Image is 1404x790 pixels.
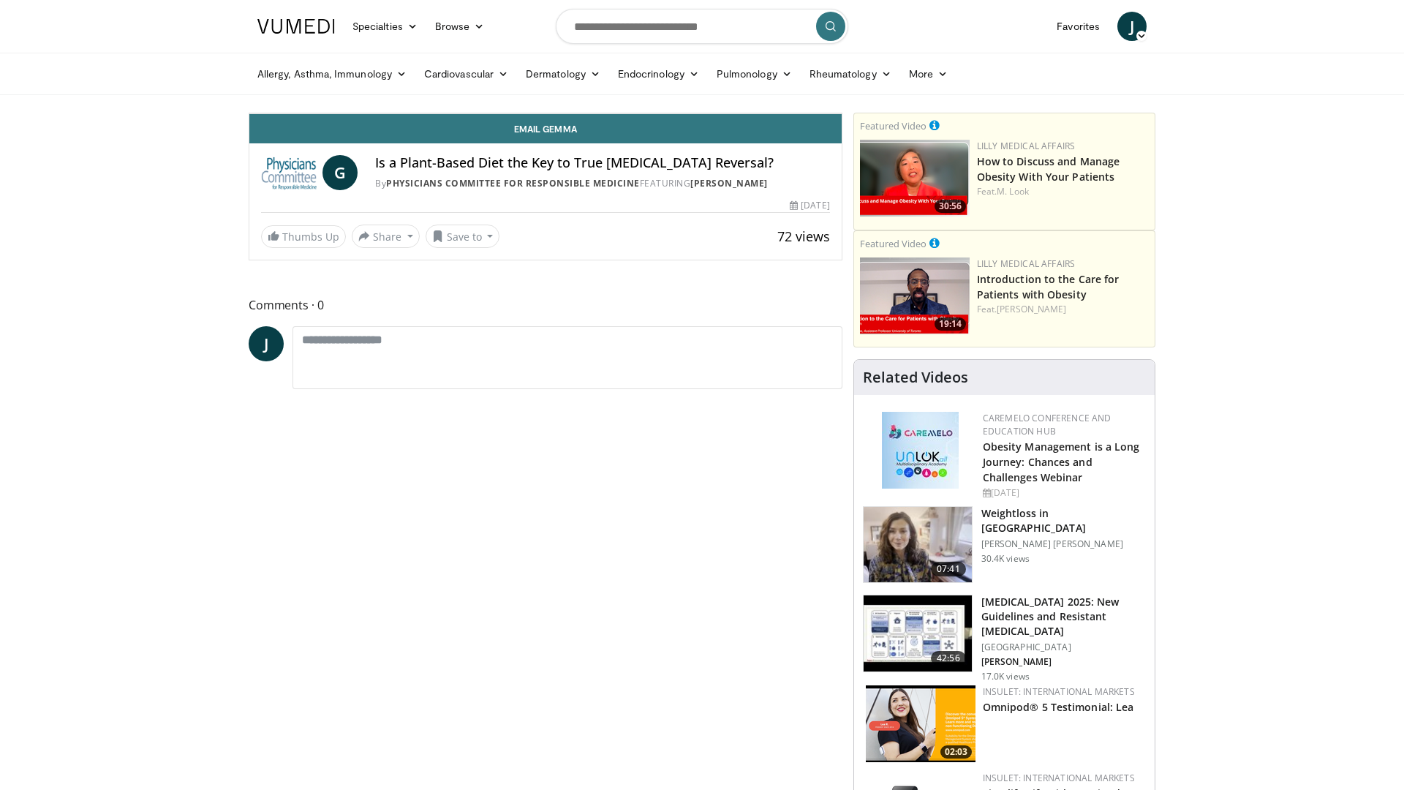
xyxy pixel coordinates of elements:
[866,685,975,762] a: 02:03
[777,227,830,245] span: 72 views
[556,9,848,44] input: Search topics, interventions
[997,303,1066,315] a: [PERSON_NAME]
[352,225,420,248] button: Share
[981,506,1146,535] h3: Weightloss in [GEOGRAPHIC_DATA]
[977,272,1120,301] a: Introduction to the Care for Patients with Obesity
[983,685,1135,698] a: Insulet: International Markets
[983,412,1111,437] a: CaReMeLO Conference and Education Hub
[249,113,842,114] video-js: Video Player
[977,303,1149,316] div: Feat.
[1048,12,1109,41] a: Favorites
[801,59,900,89] a: Rheumatology
[860,257,970,334] a: 19:14
[344,12,426,41] a: Specialties
[983,486,1143,500] div: [DATE]
[977,257,1076,270] a: Lilly Medical Affairs
[322,155,358,190] a: G
[708,59,801,89] a: Pulmonology
[375,155,829,171] h4: Is a Plant-Based Diet the Key to True [MEDICAL_DATA] Reversal?
[983,440,1140,484] a: Obesity Management is a Long Journey: Chances and Challenges Webinar
[935,317,966,331] span: 19:14
[249,114,842,143] a: Email Gemma
[249,59,415,89] a: Allergy, Asthma, Immunology
[249,326,284,361] a: J
[981,656,1146,668] p: [PERSON_NAME]
[940,745,972,759] span: 02:03
[900,59,956,89] a: More
[863,595,1146,682] a: 42:56 [MEDICAL_DATA] 2025: New Guidelines and Resistant [MEDICAL_DATA] [GEOGRAPHIC_DATA] [PERSON_...
[860,257,970,334] img: acc2e291-ced4-4dd5-b17b-d06994da28f3.png.150x105_q85_crop-smart_upscale.png
[864,595,972,671] img: 280bcb39-0f4e-42eb-9c44-b41b9262a277.150x105_q85_crop-smart_upscale.jpg
[981,642,1146,653] p: [GEOGRAPHIC_DATA]
[860,140,970,217] a: 30:56
[863,369,968,386] h4: Related Videos
[386,177,640,189] a: Physicians Committee for Responsible Medicine
[981,538,1146,550] p: [PERSON_NAME] [PERSON_NAME]
[261,155,317,190] img: Physicians Committee for Responsible Medicine
[983,772,1135,784] a: Insulet: International Markets
[977,154,1120,184] a: How to Discuss and Manage Obesity With Your Patients
[609,59,708,89] a: Endocrinology
[249,296,842,315] span: Comments 0
[261,225,346,248] a: Thumbs Up
[860,119,926,132] small: Featured Video
[415,59,517,89] a: Cardiovascular
[981,595,1146,639] h3: [MEDICAL_DATA] 2025: New Guidelines and Resistant [MEDICAL_DATA]
[1117,12,1147,41] a: J
[977,185,1149,198] div: Feat.
[860,237,926,250] small: Featured Video
[690,177,768,189] a: [PERSON_NAME]
[790,199,829,212] div: [DATE]
[981,553,1030,565] p: 30.4K views
[983,700,1134,714] a: Omnipod® 5 Testimonial: Lea
[997,185,1029,197] a: M. Look
[981,671,1030,682] p: 17.0K views
[257,19,335,34] img: VuMedi Logo
[977,140,1076,152] a: Lilly Medical Affairs
[863,506,1146,584] a: 07:41 Weightloss in [GEOGRAPHIC_DATA] [PERSON_NAME] [PERSON_NAME] 30.4K views
[882,412,959,489] img: 45df64a9-a6de-482c-8a90-ada250f7980c.png.150x105_q85_autocrop_double_scale_upscale_version-0.2.jpg
[931,562,966,576] span: 07:41
[426,225,500,248] button: Save to
[375,177,829,190] div: By FEATURING
[864,507,972,583] img: 9983fed1-7565-45be-8934-aef1103ce6e2.150x105_q85_crop-smart_upscale.jpg
[866,685,975,762] img: 85ac4157-e7e8-40bb-9454-b1e4c1845598.png.150x105_q85_crop-smart_upscale.png
[426,12,494,41] a: Browse
[935,200,966,213] span: 30:56
[860,140,970,217] img: c98a6a29-1ea0-4bd5-8cf5-4d1e188984a7.png.150x105_q85_crop-smart_upscale.png
[931,651,966,666] span: 42:56
[517,59,609,89] a: Dermatology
